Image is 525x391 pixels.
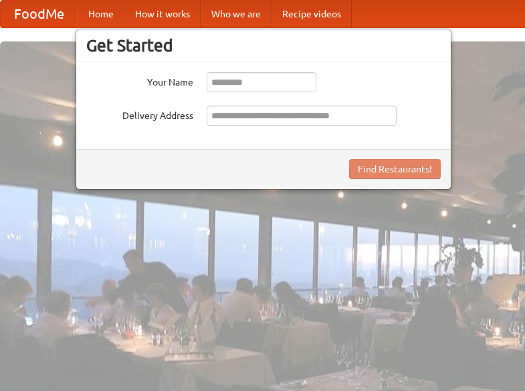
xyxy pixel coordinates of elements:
[349,159,441,179] button: Find Restaurants!
[201,1,272,27] a: Who we are
[78,1,124,27] a: Home
[272,1,352,27] a: Recipe videos
[1,1,78,27] a: FoodMe
[86,35,441,55] h3: Get Started
[86,72,193,89] label: Your Name
[124,1,201,27] a: How it works
[86,106,193,122] label: Delivery Address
